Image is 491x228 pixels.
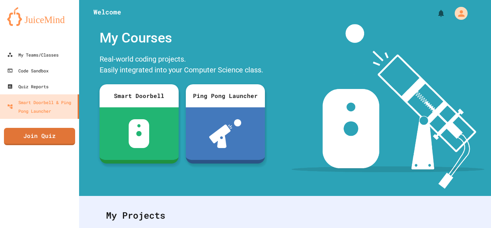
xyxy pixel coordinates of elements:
[423,7,447,19] div: My Notifications
[186,84,265,107] div: Ping Pong Launcher
[7,66,49,75] div: Code Sandbox
[7,50,59,59] div: My Teams/Classes
[100,84,179,107] div: Smart Doorbell
[447,5,469,22] div: My Account
[7,98,75,115] div: Smart Doorbell & Ping Pong Launcher
[7,82,49,91] div: Quiz Reports
[129,119,149,148] img: sdb-white.svg
[96,52,269,79] div: Real-world coding projects. Easily integrated into your Computer Science class.
[96,24,269,52] div: My Courses
[292,24,484,189] img: banner-image-my-projects.png
[4,128,75,145] a: Join Quiz
[7,7,72,26] img: logo-orange.svg
[209,119,241,148] img: ppl-with-ball.png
